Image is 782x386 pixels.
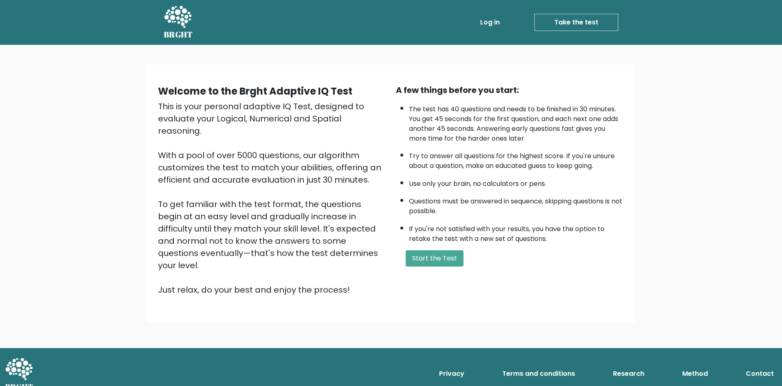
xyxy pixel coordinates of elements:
[396,84,624,96] div: A few things before you start:
[409,100,624,143] li: The test has 40 questions and needs to be finished in 30 minutes. You get 45 seconds for the firs...
[534,14,618,31] a: Take the test
[158,100,386,296] div: This is your personal adaptive IQ Test, designed to evaluate your Logical, Numerical and Spatial ...
[742,366,777,382] a: Contact
[409,220,624,244] li: If you're not satisfied with your results, you have the option to retake the test with a new set ...
[610,366,648,382] a: Research
[409,192,624,216] li: Questions must be answered in sequence; skipping questions is not possible.
[679,366,711,382] a: Method
[158,84,352,98] b: Welcome to the Brght Adaptive IQ Test
[409,175,624,189] li: Use only your brain, no calculators or pens.
[477,14,503,31] a: Log in
[436,366,468,382] a: Privacy
[406,250,463,267] button: Start the Test
[164,30,193,40] h5: BRGHT
[499,366,578,382] a: Terms and conditions
[409,147,624,171] li: Try to answer all questions for the highest score. If you're unsure about a question, make an edu...
[164,3,193,42] a: BRGHT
